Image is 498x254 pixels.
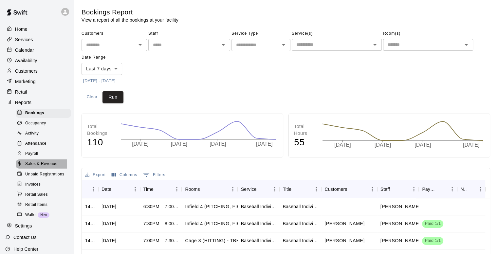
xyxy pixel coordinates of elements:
a: Customers [5,66,68,76]
p: Customers [15,68,38,74]
span: Retail Sales [25,191,48,198]
button: Show filters [141,170,167,180]
tspan: [DATE] [210,141,226,147]
div: Service [238,180,280,198]
div: Unpaid Registrations [16,170,71,179]
div: Occupancy [16,119,71,128]
div: Payment [419,180,457,198]
h4: 110 [87,137,114,148]
p: Availability [15,57,37,64]
span: Unpaid Registrations [25,171,64,178]
a: Retail Sales [16,190,74,200]
div: 1432061 [85,220,95,227]
a: Payroll [16,149,74,159]
a: Home [5,24,68,34]
span: Sales & Revenue [25,161,58,167]
div: Title [280,180,322,198]
tspan: [DATE] [132,141,148,147]
button: Menu [447,184,457,194]
p: View a report of all the bookings at your facility [82,17,178,23]
span: Wallet [25,212,37,218]
a: Activity [16,129,74,139]
p: Settings [15,223,32,229]
p: Cage 3 (HITTING) - TBK [185,237,239,244]
a: Retail Items [16,200,74,210]
span: Room(s) [383,28,473,39]
div: Activity [16,129,71,138]
p: Bradlee Fuhrhop [380,203,420,210]
p: Gama Martinez [380,220,420,227]
div: Tue, Sep 16, 2025 [101,237,116,244]
button: Sort [257,185,266,194]
div: Service [241,180,257,198]
div: Reports [5,98,68,107]
button: Sort [438,185,447,194]
p: Services [15,36,33,43]
div: Time [140,180,182,198]
div: Baseball Individual FIELDING - 30 minutes [283,220,318,227]
tspan: [DATE] [415,142,431,148]
button: Sort [466,185,475,194]
button: Sort [390,185,399,194]
div: Baseball Individual HITTING - 30 minutes [241,237,276,244]
button: Sort [200,185,209,194]
tspan: [DATE] [334,142,351,148]
div: Rooms [185,180,200,198]
button: Clear [82,91,102,103]
div: Retail Sales [16,190,71,199]
span: Occupancy [25,120,46,127]
a: Bookings [16,108,74,118]
span: Paid 1/1 [422,238,443,244]
h5: Bookings Report [82,8,178,17]
div: Baseball Individual HITTING - 30 minutes [283,237,318,244]
a: Retail [5,87,68,97]
div: Staff [377,180,419,198]
div: Notes [457,180,485,198]
div: Payroll [16,149,71,158]
span: Attendance [25,140,46,147]
a: Availability [5,56,68,65]
button: Select columns [110,170,139,180]
div: Tue, Sep 16, 2025 [101,220,116,227]
div: Customers [324,180,347,198]
p: Total Bookings [87,123,114,137]
a: Sales & Revenue [16,159,74,169]
span: Service(s) [292,28,382,39]
button: Menu [130,184,140,194]
button: Menu [409,184,419,194]
button: Sort [347,185,356,194]
span: Paid 1/1 [422,221,443,227]
p: Infield 4 (PITCHING, FIELDING, CATCHING) - TBK [185,203,299,210]
span: Service Type [231,28,290,39]
div: WalletNew [16,210,71,220]
a: Invoices [16,179,74,190]
h4: 55 [294,137,316,148]
div: Tue, Sep 16, 2025 [101,203,116,210]
div: 7:30PM – 8:00PM [143,220,179,227]
a: Unpaid Registrations [16,169,74,179]
p: Gama Martinez [380,237,420,244]
a: Calendar [5,45,68,55]
button: Run [102,91,123,103]
button: Open [279,40,288,49]
div: Notes [460,180,466,198]
div: Attendance [16,139,71,148]
div: Baseball Individual FIELDING - 30 minutes [241,220,276,227]
div: Marketing [5,77,68,86]
div: Date [98,180,140,198]
button: Menu [88,184,98,194]
p: Calendar [15,47,34,53]
button: Menu [367,184,377,194]
button: Open [370,40,379,49]
span: Customers [82,28,147,39]
div: Invoices [16,180,71,189]
div: 7:00PM – 7:30PM [143,237,179,244]
p: Elijah Craft [324,237,364,244]
p: Help Center [13,246,38,252]
span: Staff [148,28,230,39]
button: Open [136,40,145,49]
div: Time [143,180,154,198]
